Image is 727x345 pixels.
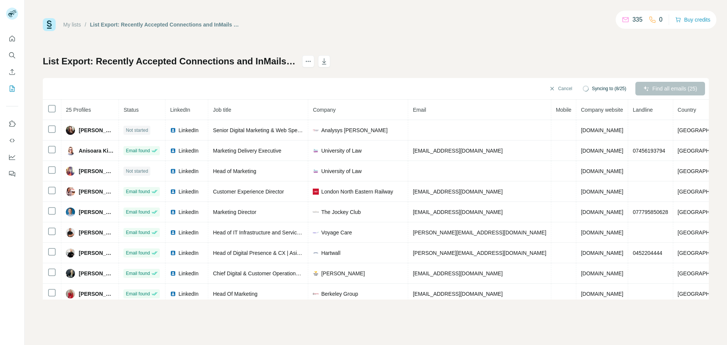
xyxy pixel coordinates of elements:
[581,168,623,174] span: [DOMAIN_NAME]
[581,148,623,154] span: [DOMAIN_NAME]
[178,208,198,216] span: LinkedIn
[66,126,75,135] img: Avatar
[321,167,362,175] span: University of Law
[170,107,190,113] span: LinkedIn
[170,209,176,215] img: LinkedIn logo
[126,188,150,195] span: Email found
[313,250,319,256] img: company-logo
[126,270,150,277] span: Email found
[66,187,75,196] img: Avatar
[313,168,319,174] img: company-logo
[63,22,81,28] a: My lists
[79,270,114,277] span: [PERSON_NAME]
[66,248,75,258] img: Avatar
[170,168,176,174] img: LinkedIn logo
[321,229,352,236] span: Voyage Care
[659,15,663,24] p: 0
[126,147,150,154] span: Email found
[170,270,176,276] img: LinkedIn logo
[413,229,546,236] span: [PERSON_NAME][EMAIL_ADDRESS][DOMAIN_NAME]
[313,229,319,236] img: company-logo
[178,147,198,155] span: LinkedIn
[321,249,340,257] span: Hartwall
[213,107,231,113] span: Job title
[66,289,75,298] img: Avatar
[413,250,546,256] span: [PERSON_NAME][EMAIL_ADDRESS][DOMAIN_NAME]
[321,290,358,298] span: Berkeley Group
[170,229,176,236] img: LinkedIn logo
[633,250,662,256] span: 0452204444
[581,189,623,195] span: [DOMAIN_NAME]
[43,18,56,31] img: Surfe Logo
[302,55,314,67] button: actions
[6,150,18,164] button: Dashboard
[213,229,340,236] span: Head of IT Infrastructure and Services at Voyage Care
[178,126,198,134] span: LinkedIn
[213,127,310,133] span: Senior Digital Marketing & Web Specialist
[79,208,114,216] span: [PERSON_NAME]
[213,168,256,174] span: Head of Marketing
[544,82,577,95] button: Cancel
[66,146,75,155] img: Avatar
[633,148,665,154] span: 07456193794
[213,250,442,256] span: Head of Digital Presence & CX | Asiakaskokemuksen, verkkokaupan ja markkinoinnin asiantuntija
[213,270,398,276] span: Chief Digital & Customer Operations Officer (UK & EU) & General Manager EU
[321,126,387,134] span: Analysys [PERSON_NAME]
[413,270,502,276] span: [EMAIL_ADDRESS][DOMAIN_NAME]
[79,167,114,175] span: [PERSON_NAME]
[90,21,240,28] div: List Export: Recently Accepted Connections and InMails - [DATE] 12:31
[178,188,198,195] span: LinkedIn
[581,107,623,113] span: Company website
[79,249,114,257] span: [PERSON_NAME]
[79,229,114,236] span: [PERSON_NAME]
[79,126,114,134] span: [PERSON_NAME]
[178,249,198,257] span: LinkedIn
[170,127,176,133] img: LinkedIn logo
[170,250,176,256] img: LinkedIn logo
[413,107,426,113] span: Email
[633,209,668,215] span: 077795850628
[581,229,623,236] span: [DOMAIN_NAME]
[313,211,319,212] img: company-logo
[675,14,710,25] button: Buy credits
[170,189,176,195] img: LinkedIn logo
[313,270,319,276] img: company-logo
[321,208,360,216] span: The Jockey Club
[6,65,18,79] button: Enrich CSV
[581,209,623,215] span: [DOMAIN_NAME]
[6,32,18,45] button: Quick start
[632,15,643,24] p: 335
[581,291,623,297] span: [DOMAIN_NAME]
[321,147,362,155] span: University of Law
[6,134,18,147] button: Use Surfe API
[170,291,176,297] img: LinkedIn logo
[6,117,18,131] button: Use Surfe on LinkedIn
[123,107,139,113] span: Status
[313,127,319,133] img: company-logo
[79,188,114,195] span: [PERSON_NAME]
[178,167,198,175] span: LinkedIn
[79,290,114,298] span: [PERSON_NAME]
[6,82,18,95] button: My lists
[581,270,623,276] span: [DOMAIN_NAME]
[126,168,148,175] span: Not started
[413,209,502,215] span: [EMAIL_ADDRESS][DOMAIN_NAME]
[126,229,150,236] span: Email found
[213,209,256,215] span: Marketing Director
[581,127,623,133] span: [DOMAIN_NAME]
[413,148,502,154] span: [EMAIL_ADDRESS][DOMAIN_NAME]
[66,269,75,278] img: Avatar
[43,55,295,67] h1: List Export: Recently Accepted Connections and InMails - [DATE] 12:31
[178,270,198,277] span: LinkedIn
[313,189,319,195] img: company-logo
[66,167,75,176] img: Avatar
[213,148,281,154] span: Marketing Delivery Executive
[581,250,623,256] span: [DOMAIN_NAME]
[66,228,75,237] img: Avatar
[126,127,148,134] span: Not started
[413,189,502,195] span: [EMAIL_ADDRESS][DOMAIN_NAME]
[213,189,284,195] span: Customer Experience Director
[313,291,319,297] img: company-logo
[313,148,319,154] img: company-logo
[413,291,502,297] span: [EMAIL_ADDRESS][DOMAIN_NAME]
